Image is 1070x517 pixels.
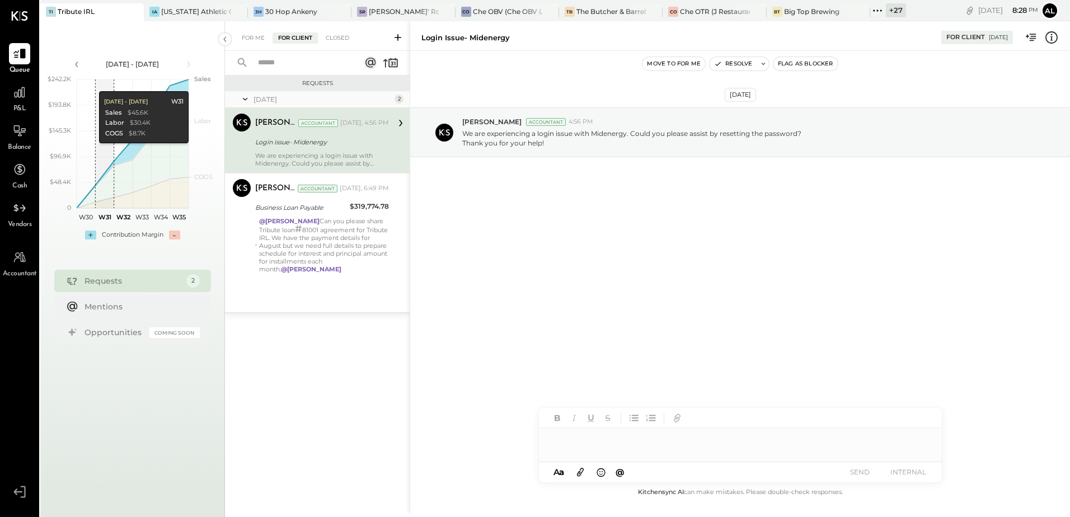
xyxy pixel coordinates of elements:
div: Tribute IRL [58,7,95,16]
text: W32 [116,213,130,221]
div: Login issue- Midenergy [255,137,386,148]
div: [PERSON_NAME] [255,117,296,129]
strong: @[PERSON_NAME] [281,265,341,273]
div: $319,774.78 [350,201,389,212]
button: @ [612,465,628,479]
text: $96.9K [50,152,71,160]
span: P&L [13,104,26,114]
text: $193.8K [48,101,71,109]
div: Che OTR (J Restaurant LLC) - Ignite [680,7,749,16]
div: $45.6K [127,109,148,117]
div: SR [357,7,367,17]
span: 4:56 PM [569,117,593,126]
div: Sales [105,109,121,117]
div: Big Top Brewing [784,7,839,16]
button: INTERNAL [886,464,931,480]
div: Login issue- Midenergy [421,32,510,43]
text: W33 [135,213,148,221]
div: [DATE], 6:49 PM [340,184,389,193]
text: $145.3K [49,126,71,134]
div: [DATE] - [DATE] [104,98,147,106]
div: [PERSON_NAME]' Rooftop - Ignite [369,7,438,16]
div: Can you please share Tribute loan 81001 agreement for Tribute IRL. We have the payment details fo... [259,217,389,273]
div: Closed [320,32,355,44]
div: [DATE] [725,88,756,102]
div: Opportunities [85,327,144,338]
div: For Client [273,32,318,44]
text: Sales [194,75,211,83]
div: Mentions [85,301,194,312]
button: Flag as Blocker [773,57,838,70]
div: Labor [105,119,124,128]
div: [DATE] [978,5,1038,16]
div: TB [565,7,575,17]
button: Unordered List [627,411,641,425]
a: Accountant [1,247,39,279]
button: Move to for me [642,57,705,70]
span: Cash [12,181,27,191]
div: BT [772,7,782,17]
div: CO [461,7,471,17]
a: Vendors [1,198,39,230]
text: W34 [153,213,168,221]
div: CO [668,7,678,17]
div: Coming Soon [149,327,200,338]
text: 0 [67,204,71,211]
button: Resolve [710,57,757,70]
div: copy link [964,4,975,16]
div: For Client [946,33,985,42]
div: Che OBV (Che OBV LLC) - Ignite [473,7,542,16]
div: W31 [171,97,183,106]
div: [DATE] [989,34,1008,41]
button: Italic [567,411,581,425]
button: Bold [550,411,565,425]
p: We are experiencing a login issue with Midenergy. Could you please assist by resetting the passwo... [462,129,801,148]
div: 30 Hop Ankeny [265,7,317,16]
button: Strikethrough [600,411,615,425]
a: P&L [1,82,39,114]
div: Contribution Margin [102,231,163,239]
span: Queue [10,65,30,76]
button: Ordered List [644,411,658,425]
div: 2 [186,274,200,288]
div: Accountant [298,119,338,127]
button: SEND [838,464,883,480]
span: # [295,223,302,235]
div: [DATE] [254,95,392,104]
div: We are experiencing a login issue with Midenergy. Could you please assist by resetting the passwo... [255,152,389,167]
button: Underline [584,411,598,425]
span: [PERSON_NAME] [462,117,522,126]
div: [DATE], 4:56 PM [340,119,389,128]
a: Cash [1,159,39,191]
div: 3H [254,7,264,17]
a: Queue [1,43,39,76]
text: W35 [172,213,186,221]
button: Add URL [670,411,684,425]
div: COGS [105,129,123,138]
div: 2 [395,95,403,104]
div: - [169,231,180,239]
span: a [559,467,564,477]
text: $48.4K [50,178,71,186]
strong: @[PERSON_NAME] [259,217,320,225]
div: + [85,231,96,239]
div: $8.7K [128,129,145,138]
text: W31 [98,213,111,221]
div: + 27 [886,3,906,17]
div: Accountant [526,118,566,126]
text: COGS [194,173,213,181]
div: The Butcher & Barrel (L Argento LLC) - [GEOGRAPHIC_DATA] [576,7,646,16]
div: $30.4K [129,119,150,128]
button: Al [1041,2,1059,20]
div: TI [46,7,56,17]
text: Labor [194,117,211,125]
div: Requests [231,79,404,87]
span: @ [616,467,625,477]
div: [US_STATE] Athletic Club [161,7,231,16]
div: Requests [85,275,181,286]
text: W30 [79,213,93,221]
div: Business Loan Payable [255,202,346,213]
div: IA [149,7,159,17]
div: [DATE] - [DATE] [85,59,180,69]
button: Aa [550,466,568,478]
